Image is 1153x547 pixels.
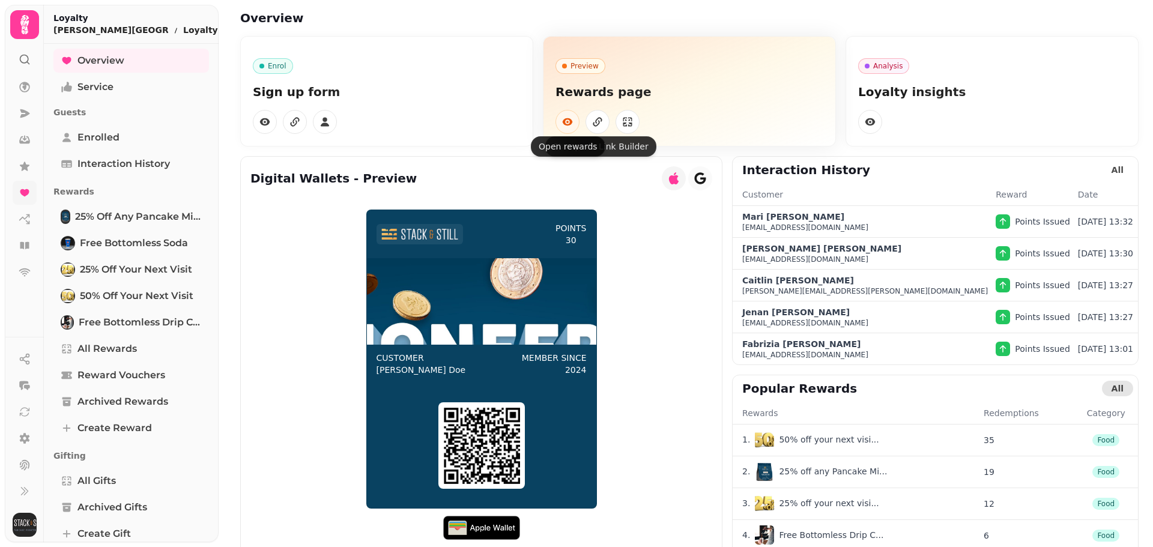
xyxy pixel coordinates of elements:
a: Overview [53,49,209,73]
p: Points Issued [1015,311,1070,323]
p: Enrol [268,61,286,71]
span: Create Gift [77,527,131,541]
span: Archived Gifts [77,500,147,515]
span: Food [1097,500,1115,508]
span: Food [1097,468,1115,476]
img: apple wallet [443,516,520,540]
img: User avatar [13,513,37,537]
div: Open rewards [531,136,605,157]
span: 1 . [742,434,750,446]
p: [EMAIL_ADDRESS][DOMAIN_NAME] [742,255,868,264]
img: aHR0cHM6Ly9maWxlcy5zdGFtcGVkZS5haS9mZWI2YmZiMy1jMjQyLTQ5MDgtYjc3My1mOWI5MjZlZmM2NWMvbWVkaWEvZjM3N... [755,430,774,449]
a: Create Gift [53,522,209,546]
img: 25% off any Pancake Mix or Sauce purchase [62,211,69,223]
a: Create reward [53,416,209,440]
button: User avatar [10,513,39,537]
p: Fabrizia [PERSON_NAME] [742,338,861,350]
p: [PERSON_NAME] Doe [377,364,466,376]
p: Customer [377,352,466,364]
img: aHR0cHM6Ly9maWxlcy5zdGFtcGVkZS5haS9mZWI2YmZiMy1jMjQyLTQ5MDgtYjc3My1mOWI5MjZlZmM2NWMvbWVkaWEvNjlmM... [755,494,774,513]
p: Loyalty insights [858,83,1126,100]
p: [DATE] 13:30 [1078,247,1133,259]
p: [DATE] 13:32 [1078,216,1133,228]
span: Create reward [77,421,152,435]
h2: Loyalty [53,12,228,24]
span: Archived Rewards [77,394,168,409]
h2: Interaction History [742,162,870,178]
p: Points Issued [1015,216,1070,228]
th: Category [1074,406,1138,425]
img: header [381,229,458,239]
a: Service [53,75,209,99]
p: Jenan [PERSON_NAME] [742,306,850,318]
th: Redemptions [983,406,1074,425]
p: Mari [PERSON_NAME] [742,211,844,223]
h2: Digital Wallets - Preview [250,170,417,187]
p: Rewards page [555,83,823,100]
span: All Gifts [77,474,116,488]
a: All Rewards [53,337,209,361]
a: 25% off your next visit25% off your next visit [53,258,209,282]
p: 2024 [565,364,587,376]
img: 50% off your next visit [62,290,74,302]
p: [DATE] 13:01 [1078,343,1133,355]
p: [EMAIL_ADDRESS][DOMAIN_NAME] [742,223,868,232]
p: [PERSON_NAME][GEOGRAPHIC_DATA] [53,24,169,36]
p: Analysis [873,61,903,71]
img: aHR0cHM6Ly9maWxlcy5zdGFtcGVkZS5haS9mZWI2YmZiMy1jMjQyLTQ5MDgtYjc3My1mOWI5MjZlZmM2NWMvbWVkaWEvZWYwO... [755,462,774,481]
img: qr-code.png [443,407,520,484]
button: All [1102,381,1133,396]
p: points [555,222,587,234]
p: 30 [566,234,576,246]
a: Enrolled [53,125,209,150]
p: [EMAIL_ADDRESS][DOMAIN_NAME] [742,318,868,328]
p: [DATE] 13:27 [1078,279,1133,291]
span: Food [1097,436,1115,444]
span: Free Bottomless Soda [80,236,188,250]
p: Points Issued [1015,343,1070,355]
td: 12 [983,488,1074,520]
span: Free Bottomless Drip Coffee [79,315,202,330]
p: Caitlin [PERSON_NAME] [742,274,854,286]
p: [PERSON_NAME] [PERSON_NAME] [742,243,901,255]
span: 3 . [742,497,750,509]
nav: breadcrumb [53,24,228,36]
img: aHR0cHM6Ly9maWxlcy5zdGFtcGVkZS5haS9mZWI2YmZiMy1jMjQyLTQ5MDgtYjc3My1mOWI5MjZlZmM2NWMvbWVkaWEvZTZjO... [755,525,774,545]
a: Free Bottomless Drip CoffeeFree Bottomless Drip Coffee [53,310,209,334]
span: All Rewards [77,342,137,356]
p: Points Issued [1015,279,1070,291]
a: All Gifts [53,469,209,493]
td: 35 [983,425,1074,456]
p: Gifting [53,445,209,467]
button: Loyalty [183,24,228,36]
p: Member since [522,352,587,364]
p: [PERSON_NAME][EMAIL_ADDRESS][PERSON_NAME][DOMAIN_NAME] [742,286,988,296]
span: Food [1097,531,1115,540]
p: 50% off your next visi ... [779,434,879,446]
td: 19 [983,456,1074,488]
button: All [1102,162,1133,178]
span: Interaction History [77,157,170,171]
p: [EMAIL_ADDRESS][DOMAIN_NAME] [742,350,868,360]
span: 25% off any Pancake Mix or Sauce purchase [75,210,202,224]
a: Interaction History [53,152,209,176]
span: 2 . [742,465,750,477]
p: Guests [53,101,209,123]
th: Date [1077,188,1138,206]
p: 25% off your next visi ... [779,497,879,509]
img: Free Bottomless Drip Coffee [62,316,73,328]
h2: Popular Rewards [742,380,857,397]
p: Points Issued [1015,247,1070,259]
img: 25% off your next visit [62,264,74,276]
span: All [1112,384,1124,393]
span: Enrolled [77,130,120,145]
a: 50% off your next visit50% off your next visit [53,284,209,308]
span: Service [77,80,113,94]
p: Free Bottomless Drip C ... [779,529,883,541]
p: 25% off any Pancake Mi ... [779,465,887,477]
th: Reward [995,188,1077,206]
span: All [1112,166,1124,174]
a: 25% off any Pancake Mix or Sauce purchase25% off any Pancake Mix or Sauce purchase [53,205,209,229]
a: Free Bottomless SodaFree Bottomless Soda [53,231,209,255]
p: Sign up form [253,83,521,100]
